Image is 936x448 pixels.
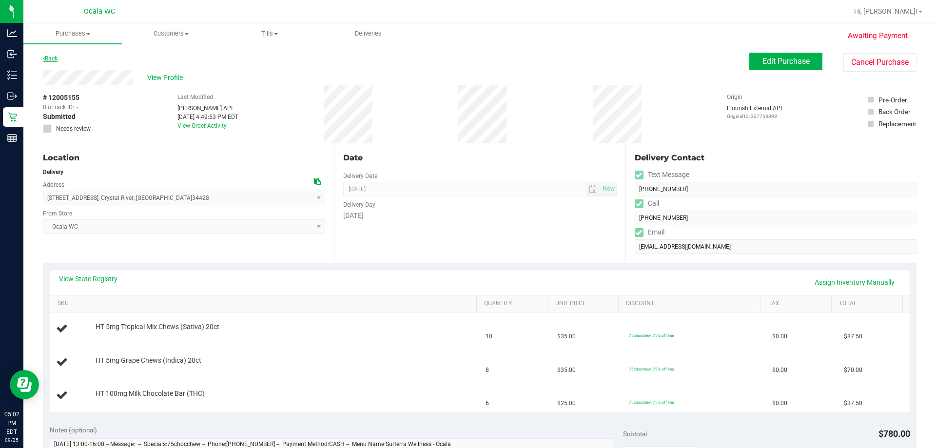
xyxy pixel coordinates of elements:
[7,49,17,59] inline-svg: Inbound
[147,73,186,83] span: View Profile
[878,429,910,439] span: $780.00
[772,366,787,375] span: $0.00
[557,332,576,341] span: $35.00
[50,426,97,434] span: Notes (optional)
[768,300,828,308] a: Tax
[7,28,17,38] inline-svg: Analytics
[220,23,319,44] a: Tills
[342,29,395,38] span: Deliveries
[43,103,74,112] span: BioTrack ID:
[635,211,916,225] input: Format: (999) 999-9999
[43,209,72,218] label: From Store
[84,7,115,16] span: Ocala WC
[58,300,472,308] a: SKU
[10,370,39,399] iframe: Resource center
[343,211,616,221] div: [DATE]
[43,112,76,122] span: Submitted
[122,29,220,38] span: Customers
[43,169,63,175] strong: Delivery
[623,430,647,438] span: Subtotal
[557,366,576,375] span: $35.00
[557,399,576,408] span: $25.00
[177,122,227,129] a: View Order Activity
[762,57,810,66] span: Edit Purchase
[635,196,659,211] label: Call
[772,399,787,408] span: $0.00
[555,300,615,308] a: Unit Price
[854,7,917,15] span: Hi, [PERSON_NAME]!
[626,300,757,308] a: Discount
[635,152,916,164] div: Delivery Contact
[23,29,122,38] span: Purchases
[878,107,911,117] div: Back Order
[727,104,782,120] div: Flourish External API
[878,95,907,105] div: Pre-Order
[635,168,689,182] label: Text Message
[629,333,674,338] span: 75chocchew: 75% off line
[343,200,375,209] label: Delivery Day
[635,225,664,239] label: Email
[319,23,417,44] a: Deliveries
[635,182,916,196] input: Format: (999) 999-9999
[7,91,17,101] inline-svg: Outbound
[844,332,862,341] span: $87.50
[59,274,117,284] a: View State Registry
[848,30,908,41] span: Awaiting Payment
[314,176,321,187] div: Copy address to clipboard
[122,23,220,44] a: Customers
[177,113,238,121] div: [DATE] 4:49:53 PM EDT
[96,389,205,398] span: HT 100mg Milk Chocolate Bar (THC)
[343,172,377,180] label: Delivery Date
[749,53,822,70] button: Edit Purchase
[839,300,898,308] a: Total
[7,70,17,80] inline-svg: Inventory
[56,124,91,133] span: Needs review
[43,55,58,62] a: Back
[7,133,17,143] inline-svg: Reports
[96,356,201,365] span: HT 5mg Grape Chews (Indica) 20ct
[221,29,318,38] span: Tills
[486,366,489,375] span: 8
[43,180,64,189] label: Address
[43,152,325,164] div: Location
[486,332,492,341] span: 10
[844,399,862,408] span: $37.50
[4,436,19,444] p: 09/25
[727,113,782,120] p: Original ID: 327753893
[4,410,19,436] p: 05:02 PM EDT
[878,119,916,129] div: Replacement
[343,152,616,164] div: Date
[808,274,901,291] a: Assign Inventory Manually
[43,93,79,103] span: # 12005155
[629,400,674,405] span: 75chocchew: 75% off line
[486,399,489,408] span: 6
[629,367,674,371] span: 75chocchew: 75% off line
[7,112,17,122] inline-svg: Retail
[77,103,78,112] span: -
[96,322,219,331] span: HT 5mg Tropical Mix Chews (Sativa) 20ct
[843,53,916,72] button: Cancel Purchase
[844,366,862,375] span: $70.00
[772,332,787,341] span: $0.00
[177,104,238,113] div: [PERSON_NAME] API
[484,300,544,308] a: Quantity
[23,23,122,44] a: Purchases
[727,93,742,101] label: Origin
[177,93,213,101] label: Last Modified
